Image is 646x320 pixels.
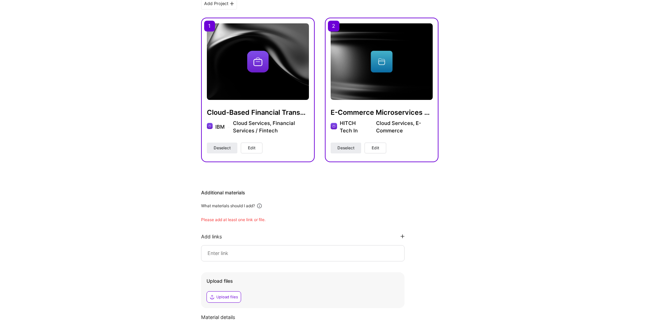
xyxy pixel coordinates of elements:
button: Edit [241,143,262,153]
div: Please add at least one link or file. [201,217,438,222]
div: Additional materials [201,189,438,196]
div: What materials should I add? [201,203,255,209]
i: icon Info [256,203,262,209]
i: icon Upload2 [210,294,215,300]
img: Company logo [207,123,213,129]
i: icon PlusBlackFlat [400,234,405,238]
img: Company logo [247,51,269,72]
div: IBM Cloud Services, Financial Services / Fintech [215,120,309,134]
span: Edit [248,145,255,151]
img: cover [331,23,433,100]
input: Enter link [207,249,399,257]
div: Upload files [207,278,399,284]
img: cover [207,23,309,100]
button: Deselect [331,143,361,153]
i: icon PlusBlackFlat [230,2,234,6]
button: Deselect [207,143,237,153]
button: Edit [365,143,386,153]
div: Add links [201,233,222,240]
img: Company logo [331,123,337,129]
div: HITCH Tech In Cloud Services, E-Commerce [340,120,433,134]
h4: Cloud-Based Financial Transaction Platform [207,108,309,117]
span: Deselect [214,145,231,151]
span: Edit [372,145,379,151]
h4: E-Commerce Microservices Development [331,108,433,117]
div: Upload files [216,294,238,300]
span: Deselect [337,145,354,151]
